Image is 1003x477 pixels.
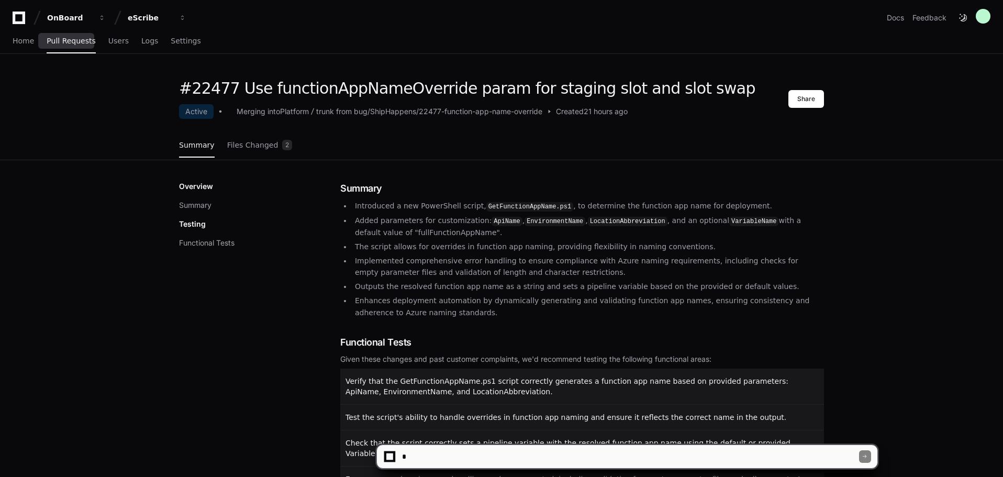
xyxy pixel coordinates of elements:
[352,295,824,319] li: Enhances deployment automation by dynamically generating and validating function app names, ensur...
[492,217,522,226] code: ApiName
[43,8,110,27] button: OnBoard
[346,377,788,396] span: Verify that the GetFunctionAppName.ps1 script correctly generates a function app name based on pr...
[584,106,628,117] span: 21 hours ago
[179,79,755,98] h1: #22477 Use functionAppNameOverride param for staging slot and slot swap
[280,106,309,117] div: Platform
[340,354,824,364] div: Given these changes and past customer complaints, we'd recommend testing the following functional...
[108,29,129,53] a: Users
[141,29,158,53] a: Logs
[179,219,206,229] p: Testing
[340,335,411,350] span: Functional Tests
[171,29,200,53] a: Settings
[912,13,946,23] button: Feedback
[316,106,542,117] div: trunk from bug/ShipHappens/22477-function-app-name-override
[227,142,278,148] span: Files Changed
[346,413,786,421] span: Test the script's ability to handle overrides in function app naming and ensure it reflects the c...
[179,181,213,192] p: Overview
[340,181,824,196] h1: Summary
[282,140,292,150] span: 2
[179,238,235,248] button: Functional Tests
[346,439,790,458] span: Check that the script correctly sets a pipeline variable with the resolved function app name usin...
[525,217,585,226] code: EnvironmentName
[141,38,158,44] span: Logs
[47,29,95,53] a: Pull Requests
[352,200,824,213] li: Introduced a new PowerShell script, , to determine the function app name for deployment.
[13,29,34,53] a: Home
[729,217,778,226] code: VariableName
[556,106,584,117] span: Created
[352,215,824,239] li: Added parameters for customization: , , , and an optional with a default value of "fullFunctionAp...
[788,90,824,108] button: Share
[887,13,904,23] a: Docs
[128,13,173,23] div: eScribe
[124,8,191,27] button: eScribe
[47,13,92,23] div: OnBoard
[179,104,214,119] div: Active
[179,142,215,148] span: Summary
[108,38,129,44] span: Users
[352,281,824,293] li: Outputs the resolved function app name as a string and sets a pipeline variable based on the prov...
[486,202,573,212] code: GetFunctionAppName.ps1
[179,200,211,210] button: Summary
[352,241,824,253] li: The script allows for overrides in function app naming, providing flexibility in naming conventions.
[13,38,34,44] span: Home
[237,106,280,117] div: Merging into
[352,255,824,279] li: Implemented comprehensive error handling to ensure compliance with Azure naming requirements, inc...
[47,38,95,44] span: Pull Requests
[588,217,667,226] code: LocationAbbreviation
[171,38,200,44] span: Settings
